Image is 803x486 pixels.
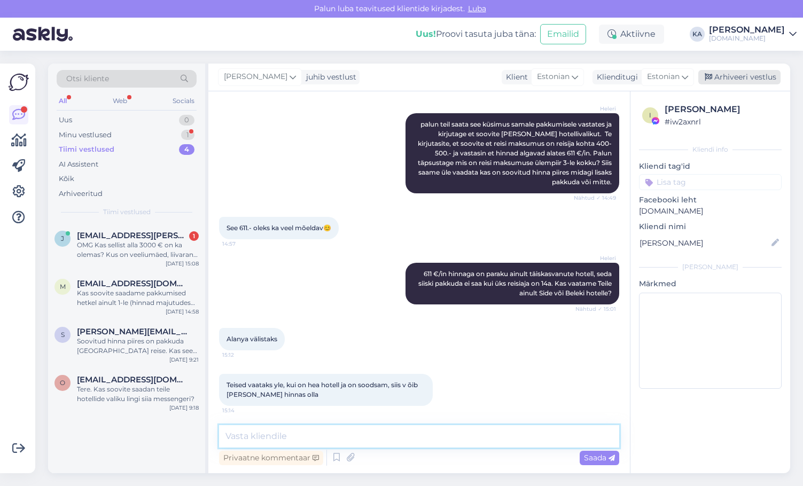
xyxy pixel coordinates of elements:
[709,26,785,34] div: [PERSON_NAME]
[60,283,66,291] span: m
[465,4,489,13] span: Luba
[640,237,769,249] input: Lisa nimi
[59,115,72,126] div: Uus
[189,231,199,241] div: 1
[599,25,664,44] div: Aktiivne
[647,71,680,83] span: Estonian
[59,189,103,199] div: Arhiveeritud
[639,278,782,289] p: Märkmed
[59,159,98,170] div: AI Assistent
[592,72,638,83] div: Klienditugi
[169,404,199,412] div: [DATE] 9:18
[60,379,65,387] span: o
[639,221,782,232] p: Kliendi nimi
[166,308,199,316] div: [DATE] 14:58
[111,94,129,108] div: Web
[698,70,781,84] div: Arhiveeri vestlus
[709,34,785,43] div: [DOMAIN_NAME]
[709,26,797,43] a: [PERSON_NAME][DOMAIN_NAME]
[639,174,782,190] input: Lisa tag
[59,144,114,155] div: Tiimi vestlused
[170,94,197,108] div: Socials
[227,381,419,398] span: Teised vaataks yle, kui on hea hotell ja on soodsam, siis v õib [PERSON_NAME] hinnas olla
[169,356,199,364] div: [DATE] 9:21
[179,115,194,126] div: 0
[690,27,705,42] div: KA
[179,144,194,155] div: 4
[66,73,109,84] span: Otsi kliente
[77,336,199,356] div: Soovitud hinna piires on pakkuda [GEOGRAPHIC_DATA] reise. Kas see sihtkoht sobib Teile?
[59,174,74,184] div: Kõik
[418,120,613,186] span: palun teil saata see küsimus samale pakkumisele vastates ja kirjutage et soovite [PERSON_NAME] ho...
[57,94,69,108] div: All
[416,29,436,39] b: Uus!
[574,194,616,202] span: Nähtud ✓ 14:49
[540,24,586,44] button: Emailid
[537,71,570,83] span: Estonian
[61,331,65,339] span: s
[576,105,616,113] span: Heleri
[77,288,199,308] div: Kas soovite saadame pakkumised hetkel ainult 1-le (hinnad majutudes üksi toas) ja siis ise hotell...
[77,385,199,404] div: Tere. Kas soovite saadan teile hotellide valiku lingi siia messengeri?
[181,130,194,140] div: 1
[227,224,331,232] span: See 611.- oleks ka veel mõeldav😊
[584,453,615,463] span: Saada
[502,72,528,83] div: Klient
[9,72,29,92] img: Askly Logo
[576,254,616,262] span: Heleri
[77,231,188,240] span: jaanika.mattas@gmail.com
[222,406,262,414] span: 15:14
[59,130,112,140] div: Minu vestlused
[575,305,616,313] span: Nähtud ✓ 15:01
[639,206,782,217] p: [DOMAIN_NAME]
[222,351,262,359] span: 15:12
[665,103,778,116] div: [PERSON_NAME]
[77,279,188,288] span: mark.ossinovski@gmail.com
[166,260,199,268] div: [DATE] 15:08
[77,375,188,385] span: olga_204@mail.ru
[665,116,778,128] div: # iw2axnrl
[61,234,64,242] span: j
[77,327,188,336] span: sandra.zoober@mail.ee
[416,28,536,41] div: Proovi tasuta juba täna:
[302,72,356,83] div: juhib vestlust
[649,111,651,119] span: i
[219,451,323,465] div: Privaatne kommentaar
[224,71,287,83] span: [PERSON_NAME]
[639,194,782,206] p: Facebooki leht
[103,207,151,217] span: Tiimi vestlused
[639,262,782,272] div: [PERSON_NAME]
[639,161,782,172] p: Kliendi tag'id
[77,240,199,260] div: OMG Kas sellist alla 3000 € on ka olemas? Kus on veeliumäed, liivarand jne ja on [GEOGRAPHIC_DATA]
[639,145,782,154] div: Kliendi info
[222,240,262,248] span: 14:57
[227,335,277,343] span: Alanya välistaks
[418,270,613,297] span: 611 €/in hinnaga on paraku ainult täiskasvanute hotell, seda siiski pakkuda ei saa kui üks reisia...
